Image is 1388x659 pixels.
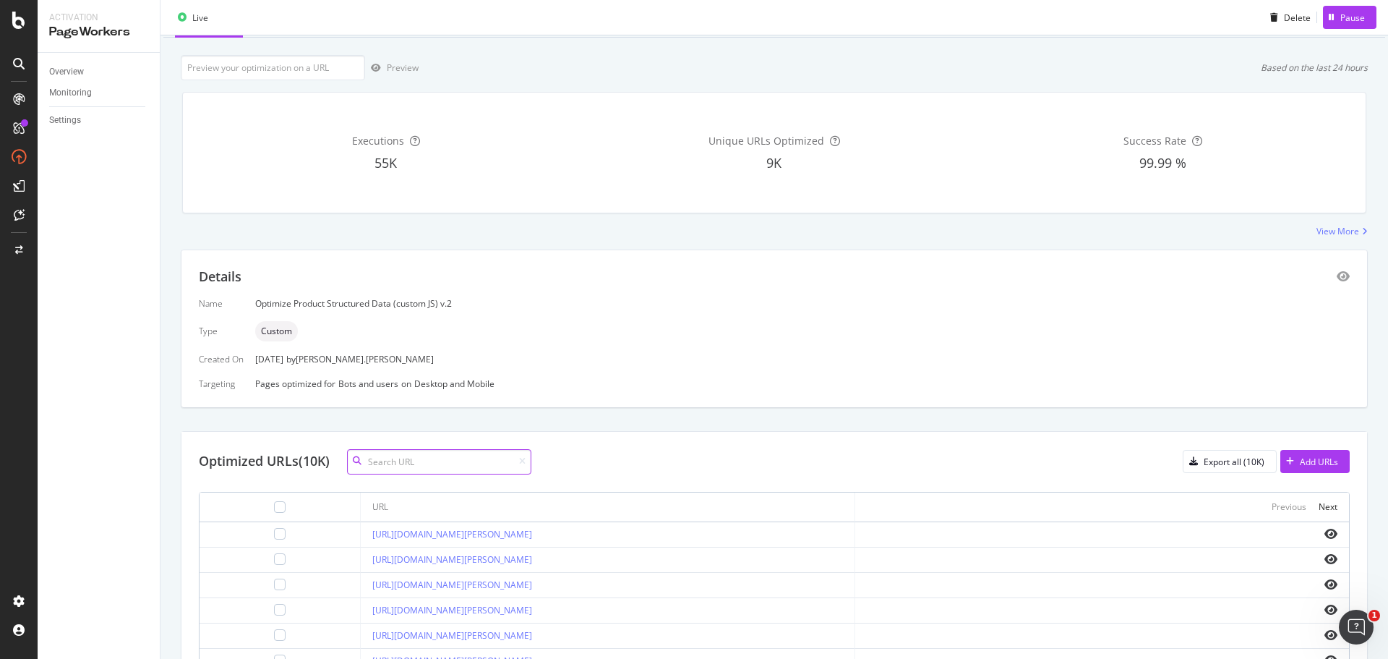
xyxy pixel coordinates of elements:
div: [DATE] [255,353,1350,365]
a: Settings [49,113,150,128]
div: Previous [1272,501,1306,513]
a: [URL][DOMAIN_NAME][PERSON_NAME] [372,553,532,566]
i: eye [1324,579,1337,590]
div: Delete [1284,11,1311,23]
div: View More [1316,225,1359,237]
i: eye [1324,528,1337,540]
button: Add URLs [1280,450,1350,473]
span: Custom [261,327,292,336]
div: Preview [387,61,419,74]
span: 9K [766,154,781,171]
span: Executions [352,134,404,148]
div: Export all (10K) [1204,456,1264,468]
button: Previous [1272,498,1306,516]
div: URL [372,501,388,514]
span: 1 [1368,610,1380,621]
div: Pages optimized for on [255,378,1350,390]
div: Activation [49,12,148,24]
a: [URL][DOMAIN_NAME][PERSON_NAME] [372,604,532,616]
a: [URL][DOMAIN_NAME][PERSON_NAME] [372,629,532,642]
div: Targeting [199,378,244,390]
span: Success Rate [1123,134,1186,148]
button: Preview [365,56,419,80]
input: Search URL [347,449,531,475]
button: Delete [1264,6,1311,29]
div: Settings [49,113,81,128]
i: eye [1324,629,1337,641]
div: Desktop and Mobile [414,378,494,390]
div: PageWorkers [49,24,148,41]
a: Overview [49,64,150,80]
i: eye [1324,553,1337,565]
iframe: Intercom live chat [1339,610,1374,645]
a: [URL][DOMAIN_NAME][PERSON_NAME] [372,528,532,540]
div: eye [1337,271,1350,282]
div: Details [199,268,241,286]
a: View More [1316,225,1368,237]
i: eye [1324,604,1337,616]
div: Add URLs [1300,456,1338,468]
span: 99.99 % [1139,154,1186,171]
div: Overview [49,64,84,80]
input: Preview your optimization on a URL [181,55,365,80]
div: neutral label [255,321,298,341]
button: Pause [1323,6,1376,29]
div: by [PERSON_NAME].[PERSON_NAME] [286,353,434,365]
button: Export all (10K) [1183,450,1277,473]
div: Monitoring [49,85,92,101]
span: Unique URLs Optimized [708,134,824,148]
span: 55K [374,154,397,171]
a: Monitoring [49,85,150,101]
div: Bots and users [338,378,398,390]
div: Optimize Product Structured Data (custom JS) v.2 [255,297,1350,310]
div: Based on the last 24 hours [1261,61,1368,74]
a: [URL][DOMAIN_NAME][PERSON_NAME] [372,579,532,591]
div: Next [1319,501,1337,513]
div: Type [199,325,244,337]
div: Pause [1340,11,1365,23]
div: Live [192,11,208,23]
div: Name [199,297,244,310]
button: Next [1319,498,1337,516]
div: Optimized URLs (10K) [199,452,330,471]
div: Created On [199,353,244,365]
